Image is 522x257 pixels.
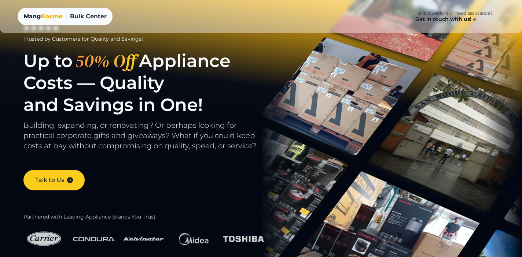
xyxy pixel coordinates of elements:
[173,226,214,252] img: Midea Logo
[415,10,493,16] p: Have questions or need assistance?
[23,120,277,158] p: Building, expanding, or renovating? Or perhaps looking for practical corporate gifts and giveaway...
[23,214,277,220] h2: Partnered with Leading Appliance Brands You Trust
[23,35,277,42] div: Trusted by Customers for Quality and Savings!
[415,16,477,23] h4: Get in touch with us!
[73,232,114,246] img: Condura Logo
[23,12,62,21] div: Mang
[41,13,62,20] span: Kosme
[23,50,277,116] h1: Up to Appliance Costs — Quality and Savings in One!
[23,12,62,21] a: MangKosme
[23,170,85,190] a: Talk to Us
[223,231,264,246] img: Toshiba Logo
[73,50,139,72] span: 50% Off
[23,226,65,252] img: Carrier Logo
[65,12,67,21] span: |
[404,6,504,27] a: Have questions or need assistance? Get in touch with us!
[70,12,107,21] span: Bulk Center
[123,226,164,252] img: Kelvinator Logo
